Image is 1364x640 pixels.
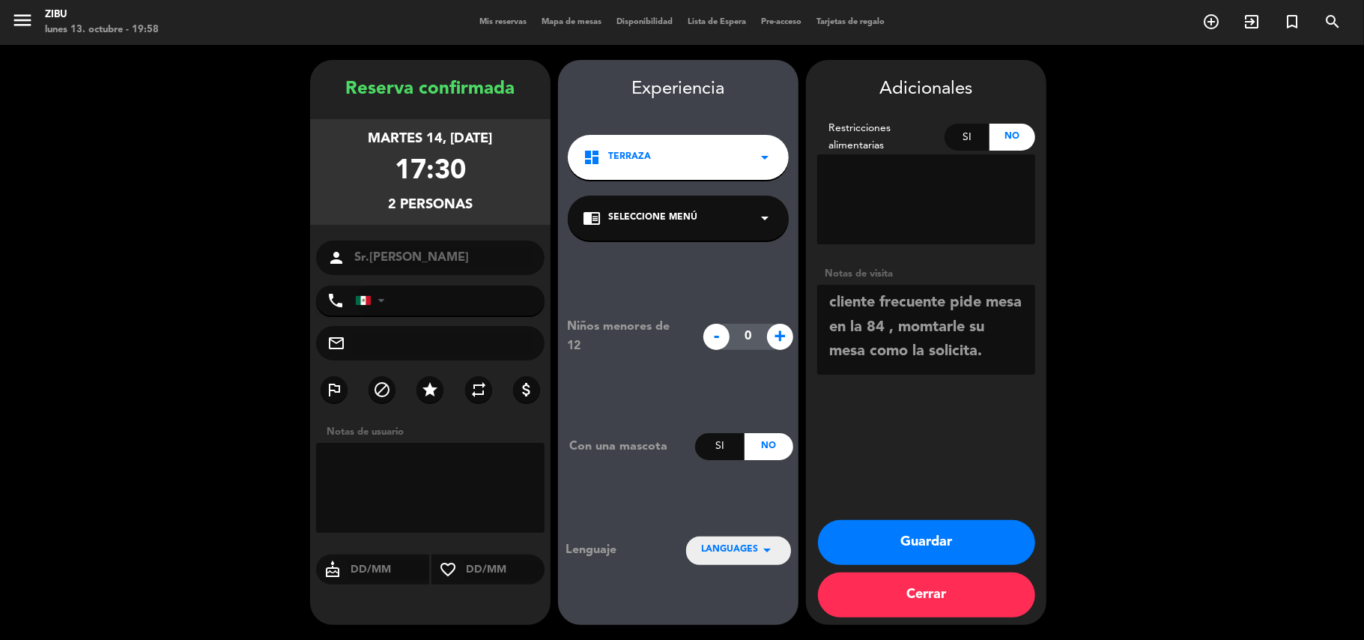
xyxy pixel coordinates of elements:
[45,7,159,22] div: Zibu
[703,324,730,350] span: -
[518,381,536,399] i: attach_money
[809,18,892,26] span: Tarjetas de regalo
[818,520,1035,565] button: Guardar
[421,381,439,399] i: star
[472,18,534,26] span: Mis reservas
[534,18,609,26] span: Mapa de mesas
[45,22,159,37] div: lunes 13. octubre - 19:58
[395,150,466,194] div: 17:30
[1243,13,1261,31] i: exit_to_app
[817,266,1035,282] div: Notas de visita
[817,120,945,154] div: Restricciones alimentarias
[558,75,798,104] div: Experiencia
[431,561,464,579] i: favorite_border
[608,150,651,165] span: Terraza
[609,18,680,26] span: Disponibilidad
[756,209,774,227] i: arrow_drop_down
[325,381,343,399] i: outlined_flag
[680,18,754,26] span: Lista de Espera
[356,286,390,315] div: Mexico (México): +52
[583,209,601,227] i: chrome_reader_mode
[1202,13,1220,31] i: add_circle_outline
[758,541,776,559] i: arrow_drop_down
[745,433,793,460] div: No
[319,424,551,440] div: Notas de usuario
[1283,13,1301,31] i: turned_in_not
[470,381,488,399] i: repeat
[817,75,1035,104] div: Adicionales
[464,561,545,579] input: DD/MM
[754,18,809,26] span: Pre-acceso
[349,561,429,579] input: DD/MM
[373,381,391,399] i: block
[316,561,349,579] i: cake
[608,211,697,226] span: Seleccione Menú
[818,573,1035,618] button: Cerrar
[695,433,744,460] div: Si
[558,437,695,456] div: Con una mascota
[1324,13,1342,31] i: search
[767,324,793,350] span: +
[556,317,696,356] div: Niños menores de 12
[756,148,774,166] i: arrow_drop_down
[310,75,551,104] div: Reserva confirmada
[945,124,990,151] div: Si
[11,9,34,37] button: menu
[989,124,1035,151] div: No
[701,543,758,558] span: LANGUAGES
[327,334,345,352] i: mail_outline
[327,292,345,310] i: phone
[369,128,493,150] div: martes 14, [DATE]
[11,9,34,31] i: menu
[388,194,473,216] div: 2 personas
[583,148,601,166] i: dashboard
[327,249,345,267] i: person
[566,540,661,560] div: Lenguaje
